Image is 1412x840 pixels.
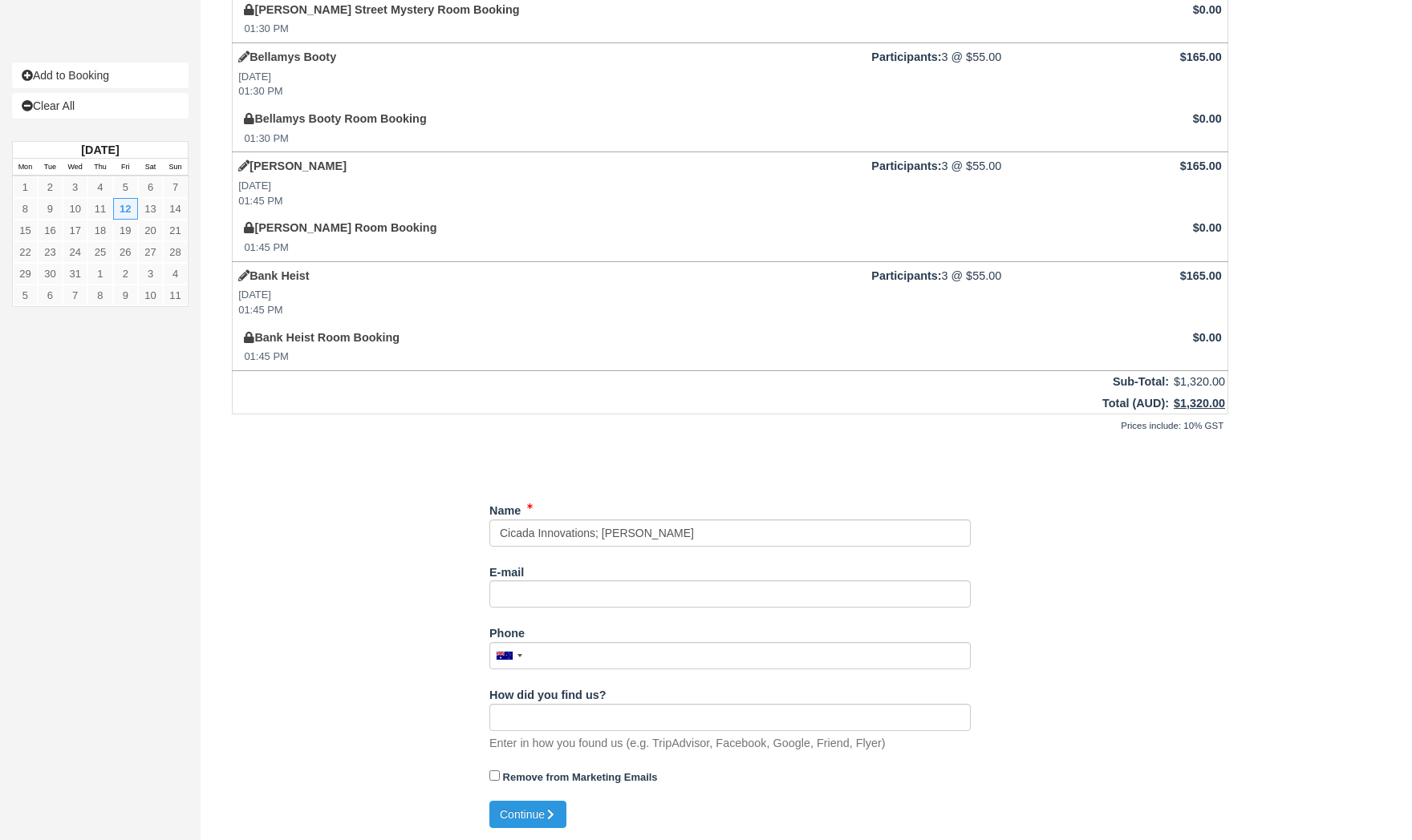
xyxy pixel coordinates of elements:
[1174,397,1225,410] u: $1,320.00
[244,349,860,365] em: 01:45 PM
[871,269,941,282] strong: Participants
[38,198,63,220] a: 9
[1171,214,1228,261] td: $0.00
[244,331,400,344] a: Bank Heist Room Booking
[38,220,63,241] a: 16
[244,221,436,234] a: [PERSON_NAME] Room Booking
[13,198,38,220] a: 8
[12,63,189,88] a: Add to Booking
[244,3,519,16] a: [PERSON_NAME] Street Mystery Room Booking
[87,198,112,220] a: 11
[38,176,63,198] a: 2
[81,143,119,156] strong: [DATE]
[63,198,87,220] a: 10
[238,70,860,99] em: [DATE] 01:30 PM
[113,285,138,306] a: 9
[113,176,138,198] a: 5
[38,263,63,285] a: 30
[138,176,163,198] a: 6
[13,220,38,241] a: 15
[63,241,87,263] a: 24
[489,559,524,581] label: E-mail
[871,50,941,63] strong: Participants
[13,285,38,306] a: 5
[489,735,886,752] p: Enter in how you found us (e.g. TripAdvisor, Facebook, Google, Friend, Flyer)
[489,801,566,828] button: Continue
[87,220,112,241] a: 18
[138,285,163,306] a: 10
[1171,324,1228,371] td: $0.00
[1171,42,1228,104] td: $165.00
[13,176,38,198] a: 1
[866,152,1171,214] td: 3 @ $55.00
[87,263,112,285] a: 1
[238,160,347,172] a: [PERSON_NAME]
[12,93,189,119] a: Clear All
[489,681,607,704] label: How did you find us?
[163,198,188,220] a: 14
[866,261,1171,323] td: 3 @ $55.00
[38,285,63,306] a: 6
[63,159,87,176] th: Wed
[489,497,521,519] label: Name
[63,176,87,198] a: 3
[13,241,38,263] a: 22
[238,50,336,63] a: Bellamys Booty
[489,620,525,642] label: Phone
[489,770,500,781] input: Remove from Marketing Emails
[163,159,188,176] th: Sun
[163,263,188,285] a: 4
[490,643,527,668] div: Australia: +61
[87,241,112,263] a: 25
[244,131,860,147] em: 01:30 PM
[1171,152,1228,214] td: $165.00
[238,269,309,282] a: Bank Heist
[87,159,112,176] th: Thu
[244,240,860,256] em: 01:45 PM
[1171,371,1228,393] td: $1,320.00
[1136,397,1161,410] span: AUD
[138,159,163,176] th: Sat
[866,42,1171,104] td: 3 @ $55.00
[138,241,163,263] a: 27
[113,159,138,176] th: Fri
[63,220,87,241] a: 17
[63,263,87,285] a: 31
[163,241,188,263] a: 28
[163,285,188,306] a: 11
[232,414,1228,437] div: Prices include: 10% GST
[38,159,63,176] th: Tue
[63,285,87,306] a: 7
[163,176,188,198] a: 7
[871,160,941,172] strong: Participants
[503,771,658,783] strong: Remove from Marketing Emails
[244,22,860,37] em: 01:30 PM
[113,220,138,241] a: 19
[244,112,426,125] a: Bellamys Booty Room Booking
[238,179,860,208] em: [DATE] 01:45 PM
[113,241,138,263] a: 26
[138,220,163,241] a: 20
[87,176,112,198] a: 4
[87,285,112,306] a: 8
[113,198,138,220] a: 12
[13,159,38,176] th: Mon
[1102,397,1169,410] strong: Total ( ):
[13,263,38,285] a: 29
[1171,105,1228,152] td: $0.00
[138,263,163,285] a: 3
[138,198,163,220] a: 13
[38,241,63,263] a: 23
[1171,261,1228,323] td: $165.00
[1113,375,1169,388] strong: Sub-Total:
[163,220,188,241] a: 21
[238,288,860,317] em: [DATE] 01:45 PM
[113,263,138,285] a: 2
